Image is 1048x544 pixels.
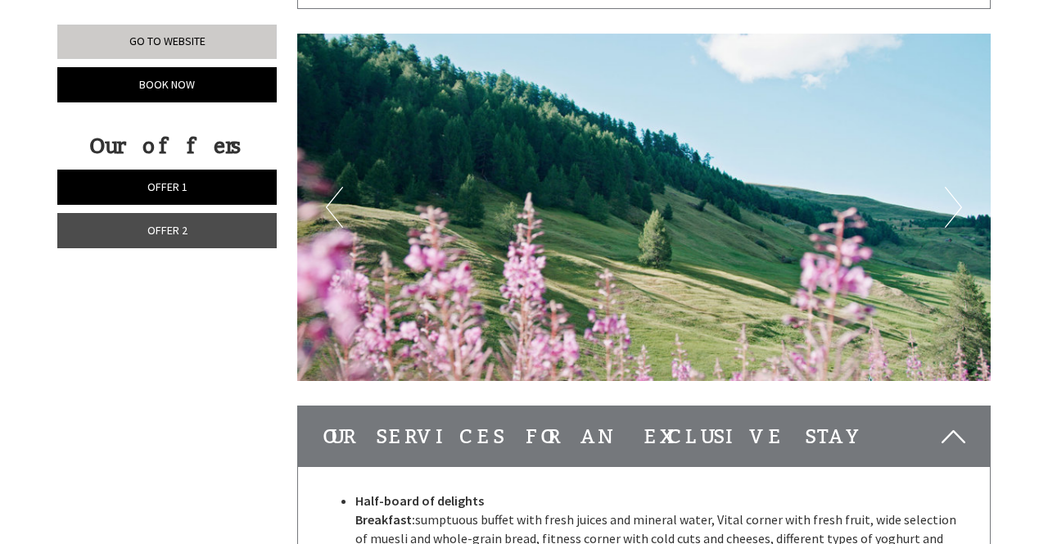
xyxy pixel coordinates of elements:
[298,406,991,467] div: Our services for an exclusive stay
[147,179,187,194] span: Offer 1
[57,67,277,102] a: Book now
[147,223,187,238] span: Offer 2
[945,187,962,228] button: Next
[326,187,343,228] button: Previous
[355,511,415,528] strong: Breakfast:
[355,492,484,509] strong: Half-board of delights
[57,131,272,161] div: Our offers
[57,25,277,59] a: Go to website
